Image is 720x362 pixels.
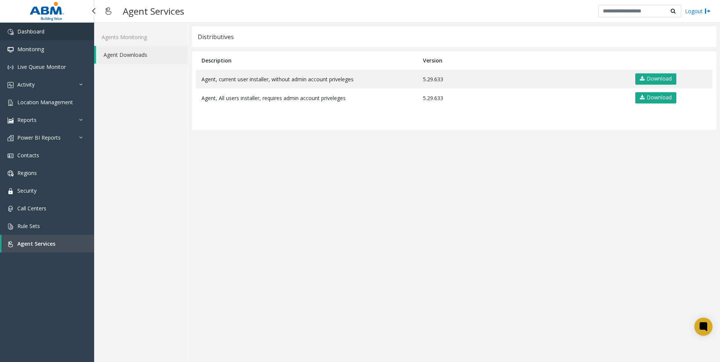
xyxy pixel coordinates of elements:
[17,134,61,141] span: Power BI Reports
[705,7,711,15] img: logout
[196,70,417,88] td: Agent, current user installer, without admin account priveleges
[17,81,35,88] span: Activity
[17,240,55,247] span: Agent Services
[8,206,14,212] img: 'icon'
[2,235,94,252] a: Agent Services
[94,28,188,46] a: Agents Monitoring
[417,51,629,70] th: Version
[8,117,14,123] img: 'icon'
[17,187,37,194] span: Security
[8,224,14,230] img: 'icon'
[17,99,73,106] span: Location Management
[17,46,44,53] span: Monitoring
[198,32,234,42] div: Distributives
[8,100,14,106] img: 'icon'
[17,222,40,230] span: Rule Sets
[119,2,188,20] h3: Agent Services
[635,92,676,103] a: Download
[17,28,44,35] span: Dashboard
[417,70,629,88] td: 5.29.633
[17,152,39,159] span: Contacts
[8,153,14,159] img: 'icon'
[102,2,115,20] img: pageIcon
[8,47,14,53] img: 'icon'
[685,7,711,15] a: Logout
[17,116,37,123] span: Reports
[8,241,14,247] img: 'icon'
[8,82,14,88] img: 'icon'
[635,73,676,85] a: Download
[196,51,417,70] th: Description
[417,88,629,107] td: 5.29.633
[8,29,14,35] img: 'icon'
[196,88,417,107] td: Agent, All users installer, requires admin account priveleges
[17,205,46,212] span: Call Centers
[8,170,14,176] img: 'icon'
[96,46,188,64] a: Agent Downloads
[8,135,14,141] img: 'icon'
[17,63,66,70] span: Live Queue Monitor
[8,64,14,70] img: 'icon'
[8,188,14,194] img: 'icon'
[17,169,37,176] span: Regions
